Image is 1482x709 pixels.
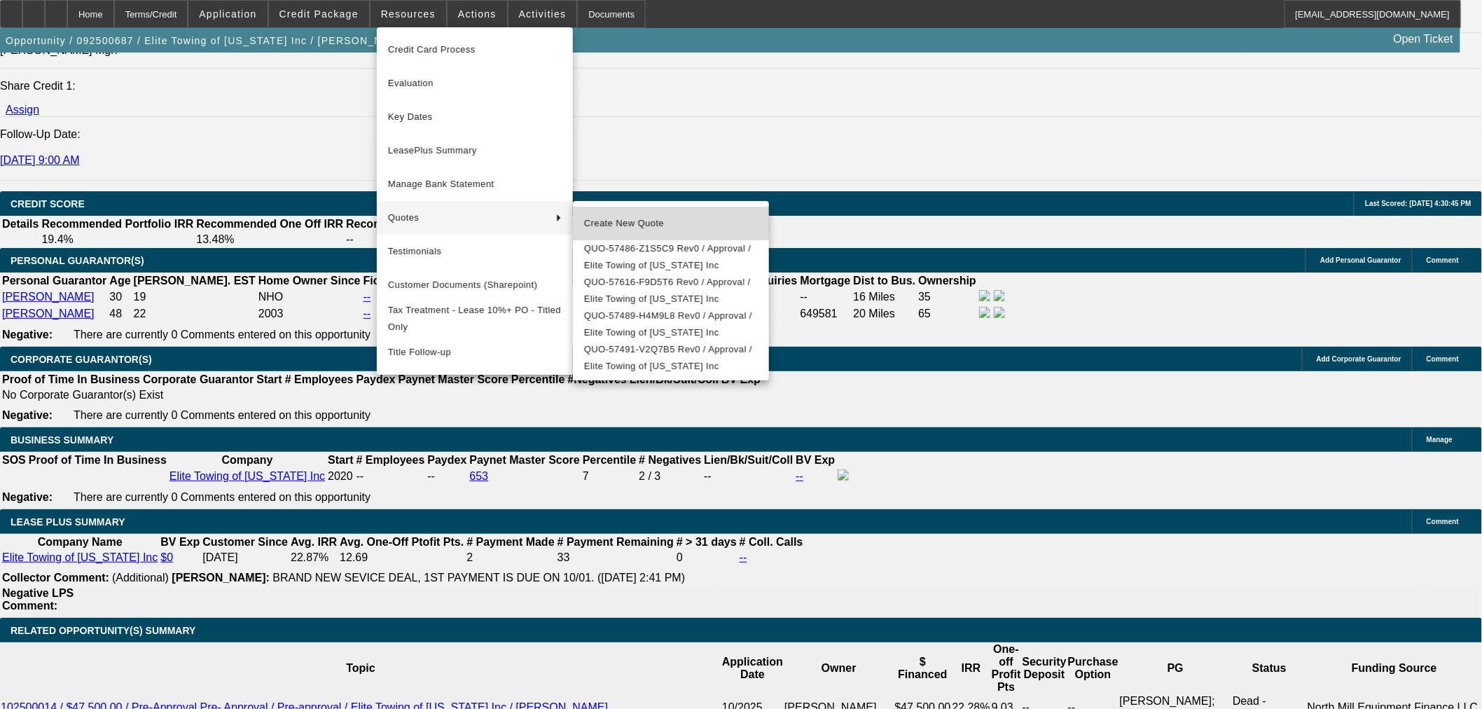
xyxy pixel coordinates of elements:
[388,344,562,361] span: Title Follow-up
[388,277,562,294] span: Customer Documents (Sharepoint)
[388,142,562,159] span: LeasePlus Summary
[388,109,562,125] span: Key Dates
[388,243,562,260] span: Testimonials
[388,41,562,58] span: Credit Card Process
[388,75,562,92] span: Evaluation
[584,308,758,341] span: QUO-57489-H4M9L8 Rev0 / Approval / Elite Towing of [US_STATE] Inc
[584,240,758,274] span: QUO-57486-Z1S5C9 Rev0 / Approval / Elite Towing of [US_STATE] Inc
[584,341,758,375] span: QUO-57491-V2Q7B5 Rev0 / Approval / Elite Towing of [US_STATE] Inc
[388,176,562,193] span: Manage Bank Statement
[388,302,562,336] span: Tax Treatment - Lease 10%+ PO - Titled Only
[584,215,758,232] span: Create New Quote
[584,274,758,308] span: QUO-57616-F9D5T6 Rev0 / Approval / Elite Towing of [US_STATE] Inc
[388,209,545,226] span: Quotes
